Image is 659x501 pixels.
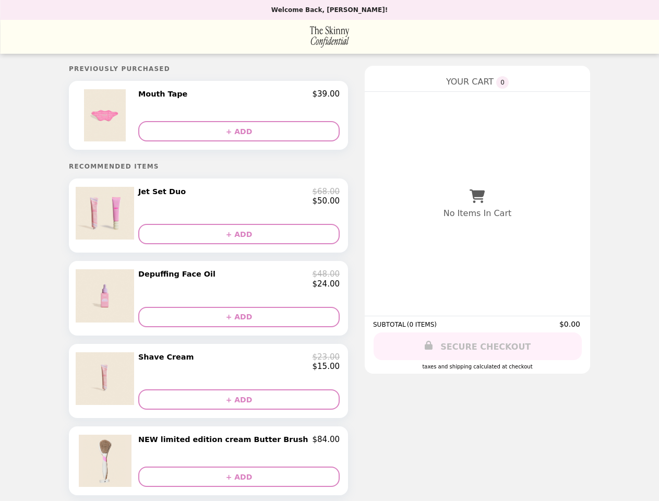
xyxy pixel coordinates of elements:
[76,269,137,322] img: Depuffing Face Oil
[69,163,348,170] h5: Recommended Items
[313,362,340,371] p: $15.00
[79,435,134,487] img: NEW limited edition cream Butter Brush
[559,320,582,328] span: $0.00
[313,89,340,99] p: $39.00
[138,389,340,410] button: + ADD
[138,307,340,327] button: + ADD
[138,121,340,141] button: + ADD
[138,435,313,444] h2: NEW limited edition cream Butter Brush
[444,208,511,218] p: No Items In Cart
[313,196,340,206] p: $50.00
[138,187,190,196] h2: Jet Set Duo
[446,77,494,87] span: YOUR CART
[69,65,348,73] h5: Previously Purchased
[76,352,137,405] img: Shave Cream
[271,6,388,14] p: Welcome Back, [PERSON_NAME]!
[309,26,349,47] img: Brand Logo
[138,224,340,244] button: + ADD
[313,435,340,444] p: $84.00
[76,187,137,240] img: Jet Set Duo
[313,279,340,289] p: $24.00
[138,89,191,99] h2: Mouth Tape
[138,352,198,362] h2: Shave Cream
[84,89,128,141] img: Mouth Tape
[138,467,340,487] button: + ADD
[373,364,582,369] div: Taxes and Shipping calculated at checkout
[373,321,407,328] span: SUBTOTAL
[313,352,340,362] p: $23.00
[496,76,509,89] span: 0
[407,321,437,328] span: ( 0 ITEMS )
[313,187,340,196] p: $68.00
[313,269,340,279] p: $48.00
[138,269,220,279] h2: Depuffing Face Oil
